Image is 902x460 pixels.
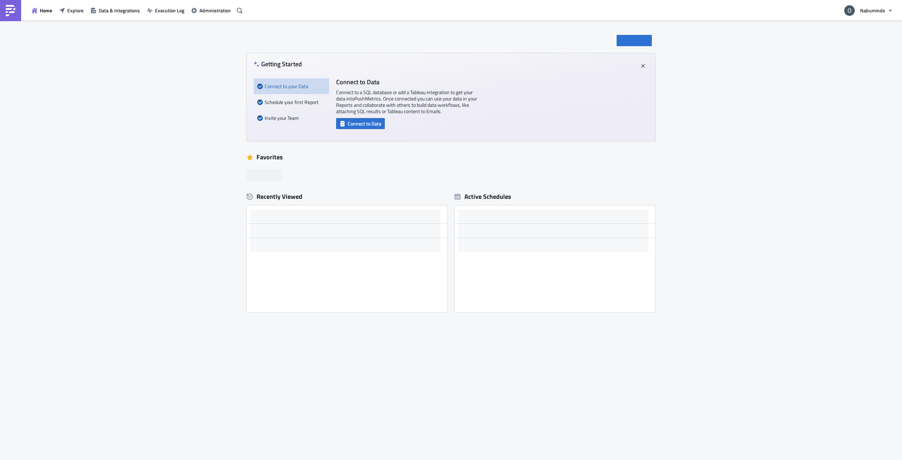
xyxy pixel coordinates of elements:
div: Invite your Team [257,110,326,126]
button: Home [28,5,56,16]
div: Schedule your first Report [257,94,326,110]
span: Connect to Data [348,120,381,127]
button: Connect to Data [336,118,385,129]
div: Connect to your Data [257,78,326,94]
button: Explore [56,5,87,16]
span: Explore [67,7,84,14]
div: Favorites [247,152,655,162]
button: Nabuminds [840,3,897,18]
h4: Getting Started [254,60,302,68]
button: Administration [188,5,234,16]
button: Data & Integrations [87,5,143,16]
span: Administration [199,7,231,14]
a: Connect to Data [336,119,385,127]
span: Home [40,7,52,14]
img: Avatar [844,5,855,17]
h4: Connect to Data [336,78,477,86]
div: Active Schedules [455,192,511,201]
button: Execution Log [143,5,188,16]
img: PushMetrics [5,5,16,16]
span: Execution Log [155,7,184,14]
div: Recently Viewed [247,191,447,202]
span: Data & Integrations [99,7,140,14]
p: Connect to a SQL database or add a Tableau integration to get your data into PushMetrics . Once c... [336,89,477,115]
span: Nabuminds [860,7,885,14]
